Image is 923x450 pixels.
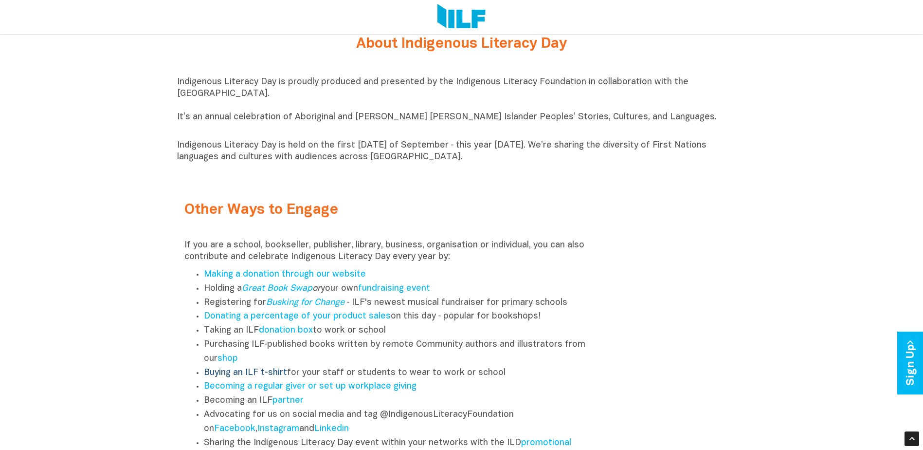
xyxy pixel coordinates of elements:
a: Linkedin [314,425,349,433]
a: Facebook [214,425,255,433]
img: Logo [437,4,486,30]
a: shop [217,355,238,363]
div: Scroll Back to Top [905,431,919,446]
li: Taking an ILF to work or school [204,324,597,338]
a: donation box [259,326,313,335]
a: Instagram [257,425,299,433]
li: Advocating for us on social media and tag @IndigenousLiteracyFoundation on , and [204,408,597,436]
a: Buying an ILF t-shirt [204,369,287,377]
h2: About Indigenous Literacy Day [279,36,644,52]
p: Indigenous Literacy Day is held on the first [DATE] of September ‑ this year [DATE]. We’re sharin... [177,140,746,163]
a: Becoming a regular giver or set up workplace giving [204,382,416,391]
li: for your staff or students to wear to work or school [204,366,597,380]
li: Becoming an ILF [204,394,597,408]
li: on this day ‑ popular for bookshops! [204,310,597,324]
a: Great Book Swap [242,284,312,293]
a: partner [272,396,304,405]
em: or [242,284,321,293]
li: Holding a your own [204,282,597,296]
a: Donating a percentage of your product sales [204,312,391,320]
a: fundraising event [358,284,430,293]
p: If you are a school, bookseller, publisher, library, business, organisation or individual, you ca... [184,240,597,263]
p: Indigenous Literacy Day is proudly produced and presented by the Indigenous Literacy Foundation i... [177,76,746,135]
a: Busking for Change [266,299,344,307]
a: Making a donation through our website [204,270,366,279]
li: Purchasing ILF‑published books written by remote Community authors and illustrators from our [204,338,597,366]
li: Registering for ‑ ILF's newest musical fundraiser for primary schools [204,296,597,310]
h2: Other Ways to Engage [184,202,597,218]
